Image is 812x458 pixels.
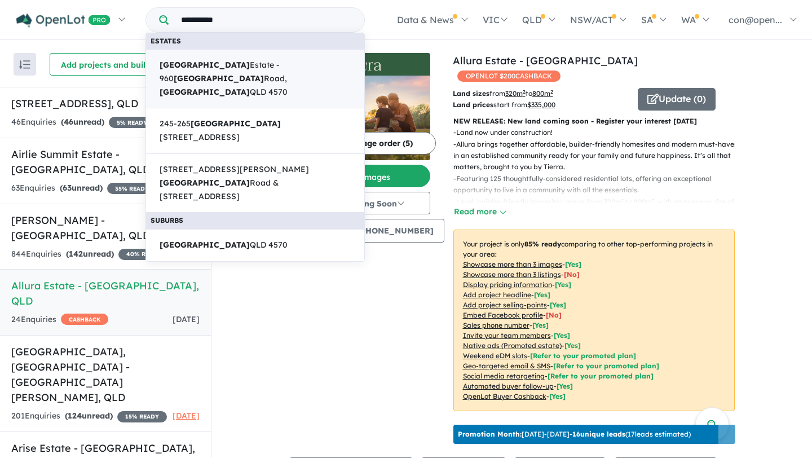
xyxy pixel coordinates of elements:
[160,60,250,70] strong: [GEOGRAPHIC_DATA]
[60,183,103,193] strong: ( unread)
[11,116,155,129] div: 46 Enquir ies
[463,362,550,370] u: Geo-targeted email & SMS
[173,314,200,324] span: [DATE]
[11,96,200,111] h5: [STREET_ADDRESS] , QLD
[463,290,531,299] u: Add project headline
[11,409,167,423] div: 201 Enquir ies
[530,351,636,360] span: [Refer to your promoted plan]
[11,147,200,177] h5: Airlie Summit Estate - [GEOGRAPHIC_DATA] , QLD
[109,117,155,128] span: 5 % READY
[555,280,571,289] span: [ Yes ]
[729,14,782,25] span: con@open...
[554,331,570,340] span: [ Yes ]
[463,331,551,340] u: Invite your team members
[16,14,111,28] img: Openlot PRO Logo White
[463,372,545,380] u: Social media retargeting
[453,116,735,127] p: NEW RELEASE: New land coming soon - Register your interest [DATE]
[463,351,527,360] u: Weekend eDM slots
[572,430,625,438] b: 16 unique leads
[458,429,691,439] p: [DATE] - [DATE] - ( 17 leads estimated)
[160,87,250,97] strong: [GEOGRAPHIC_DATA]
[160,117,351,144] span: 245-265 [STREET_ADDRESS]
[160,178,250,188] strong: [GEOGRAPHIC_DATA]
[457,71,561,82] span: OPENLOT $ 200 CASHBACK
[69,249,83,259] span: 142
[151,216,183,224] b: Suburbs
[548,372,654,380] span: [Refer to your promoted plan]
[532,321,549,329] span: [ Yes ]
[327,132,436,155] button: Image order (5)
[453,205,506,218] button: Read more
[550,89,553,95] sup: 2
[458,430,522,438] b: Promotion Month:
[11,313,108,327] div: 24 Enquir ies
[160,239,288,252] span: QLD 4570
[453,127,744,138] p: - Land now under construction!
[523,89,526,95] sup: 2
[64,117,73,127] span: 46
[117,411,167,422] span: 15 % READY
[546,311,562,319] span: [ No ]
[453,230,735,411] p: Your project is only comparing to other top-performing projects in your area: - - - - - - - - - -...
[65,411,113,421] strong: ( unread)
[50,53,174,76] button: Add projects and builders
[524,240,561,248] b: 85 % ready
[463,321,529,329] u: Sales phone number
[534,290,550,299] span: [ Yes ]
[453,99,629,111] p: start from
[174,73,264,83] strong: [GEOGRAPHIC_DATA]
[145,108,365,154] a: 245-265[GEOGRAPHIC_DATA][STREET_ADDRESS]
[61,314,108,325] span: CASHBACK
[453,89,489,98] b: Land sizes
[553,362,659,370] span: [Refer to your promoted plan]
[564,270,580,279] span: [ No ]
[453,88,629,99] p: from
[66,249,114,259] strong: ( unread)
[118,249,169,260] span: 40 % READY
[453,54,638,67] a: Allura Estate - [GEOGRAPHIC_DATA]
[565,260,581,268] span: [ Yes ]
[505,89,526,98] u: 320 m
[463,382,554,390] u: Automated buyer follow-up
[11,182,157,195] div: 63 Enquir ies
[549,392,566,400] span: [Yes]
[173,411,200,421] span: [DATE]
[145,49,365,108] a: [GEOGRAPHIC_DATA]Estate - 960[GEOGRAPHIC_DATA]Road,[GEOGRAPHIC_DATA]QLD 4570
[145,153,365,213] a: [STREET_ADDRESS][PERSON_NAME][GEOGRAPHIC_DATA]Road & [STREET_ADDRESS]
[463,270,561,279] u: Showcase more than 3 listings
[463,301,547,309] u: Add project selling-points
[289,219,444,243] button: Sales Number:[PHONE_NUMBER]
[160,163,351,203] span: [STREET_ADDRESS][PERSON_NAME] Road & [STREET_ADDRESS]
[171,8,362,32] input: Try estate name, suburb, builder or developer
[11,213,200,243] h5: [PERSON_NAME] - [GEOGRAPHIC_DATA] , QLD
[564,341,581,350] span: [Yes]
[638,88,716,111] button: Update (0)
[463,280,552,289] u: Display pricing information
[463,311,543,319] u: Embed Facebook profile
[453,100,493,109] b: Land prices
[11,344,200,405] h5: [GEOGRAPHIC_DATA], [GEOGRAPHIC_DATA] - [GEOGRAPHIC_DATA][PERSON_NAME] , QLD
[68,411,82,421] span: 124
[151,37,181,45] b: Estates
[11,248,169,261] div: 844 Enquir ies
[19,60,30,69] img: sort.svg
[527,100,555,109] u: $ 335,000
[191,118,281,129] strong: [GEOGRAPHIC_DATA]
[160,59,351,99] span: Estate - 960 Road, QLD 4570
[453,173,744,196] p: - Featuring 125 thoughtfully-considered residential lots, offering an exceptional opportunity to ...
[145,229,365,262] a: [GEOGRAPHIC_DATA]QLD 4570
[463,260,562,268] u: Showcase more than 3 images
[526,89,553,98] span: to
[557,382,573,390] span: [Yes]
[11,278,200,309] h5: Allura Estate - [GEOGRAPHIC_DATA] , QLD
[453,196,744,219] p: - Level, builder-friendly homesites range from 320m² to 800m², with an average size of 440m².
[463,341,562,350] u: Native ads (Promoted estate)
[550,301,566,309] span: [ Yes ]
[453,139,744,173] p: - Allura brings together affordable, builder-friendly homesites and modern must-haves in an estab...
[532,89,553,98] u: 800 m
[107,183,157,194] span: 35 % READY
[61,117,104,127] strong: ( unread)
[160,240,250,250] strong: [GEOGRAPHIC_DATA]
[63,183,72,193] span: 63
[463,392,546,400] u: OpenLot Buyer Cashback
